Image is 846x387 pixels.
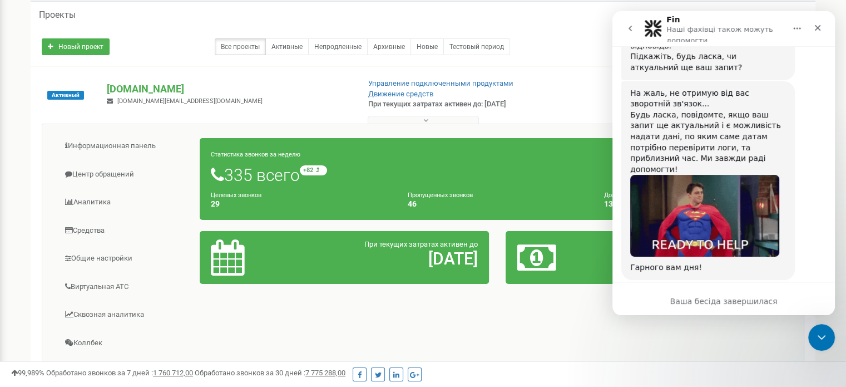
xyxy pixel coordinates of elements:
[51,330,200,357] a: Коллбек
[51,217,200,244] a: Средства
[604,200,784,208] h4: 13,73 %
[42,38,110,55] a: Новый проект
[305,249,478,268] h2: [DATE]
[410,38,444,55] a: Новые
[39,10,76,20] h5: Проекты
[46,369,193,377] span: Обработано звонков за 7 дней :
[51,301,200,329] a: Сквозная аналитика
[368,99,546,110] p: При текущих затратах активен до: [DATE]
[612,249,784,268] h2: 983,36 $
[211,165,784,184] h1: 335 всего
[308,38,368,55] a: Непродленные
[195,369,345,377] span: Обработано звонков за 30 дней :
[153,369,193,377] u: 1 760 712,00
[51,273,200,301] a: Виртуальная АТС
[408,200,588,208] h4: 46
[51,161,200,188] a: Центр обращений
[368,79,513,87] a: Управление подключенными продуктами
[265,38,309,55] a: Активные
[117,97,263,105] span: [DOMAIN_NAME][EMAIL_ADDRESS][DOMAIN_NAME]
[368,90,433,98] a: Движение средств
[107,82,350,96] p: [DOMAIN_NAME]
[305,369,345,377] u: 7 775 288,00
[51,189,200,216] a: Аналитика
[300,165,327,175] small: +82
[367,38,411,55] a: Архивные
[211,200,391,208] h4: 29
[51,133,200,160] a: Информационная панель
[612,11,835,315] iframe: Intercom live chat
[51,358,200,385] a: Настройки Ringostat Smart Phone
[211,151,300,158] small: Статистика звонков за неделю
[47,91,84,100] span: Активный
[215,38,266,55] a: Все проекты
[443,38,510,55] a: Тестовый период
[408,192,473,199] small: Пропущенных звонков
[51,245,200,272] a: Общие настройки
[808,324,835,351] iframe: Intercom live chat
[364,240,478,248] span: При текущих затратах активен до
[11,369,44,377] span: 99,989%
[211,192,261,199] small: Целевых звонков
[604,192,684,199] small: Доля пропущенных звонков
